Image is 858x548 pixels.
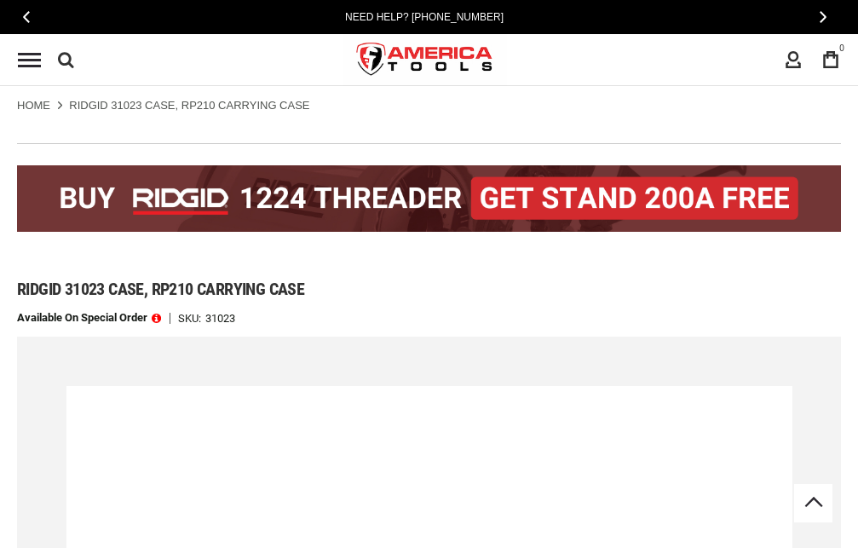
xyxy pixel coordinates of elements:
strong: RIDGID 31023 CASE, RP210 CARRYING CASE [69,99,309,112]
a: Need Help? [PHONE_NUMBER] [340,9,509,26]
strong: SKU [178,313,205,324]
img: America Tools [343,28,508,92]
img: BOGO: Buy the RIDGID® 1224 Threader (26092), get the 92467 200A Stand FREE! [17,165,841,232]
span: Previous [23,10,30,23]
span: Ridgid 31023 case, rp210 carrying case [17,279,304,299]
div: Menu [18,53,41,67]
p: Available on Special Order [17,312,161,324]
a: Home [17,98,50,113]
span: Next [820,10,826,23]
div: 31023 [205,313,235,324]
span: 0 [839,43,844,53]
a: 0 [815,43,847,76]
a: store logo [343,28,508,92]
